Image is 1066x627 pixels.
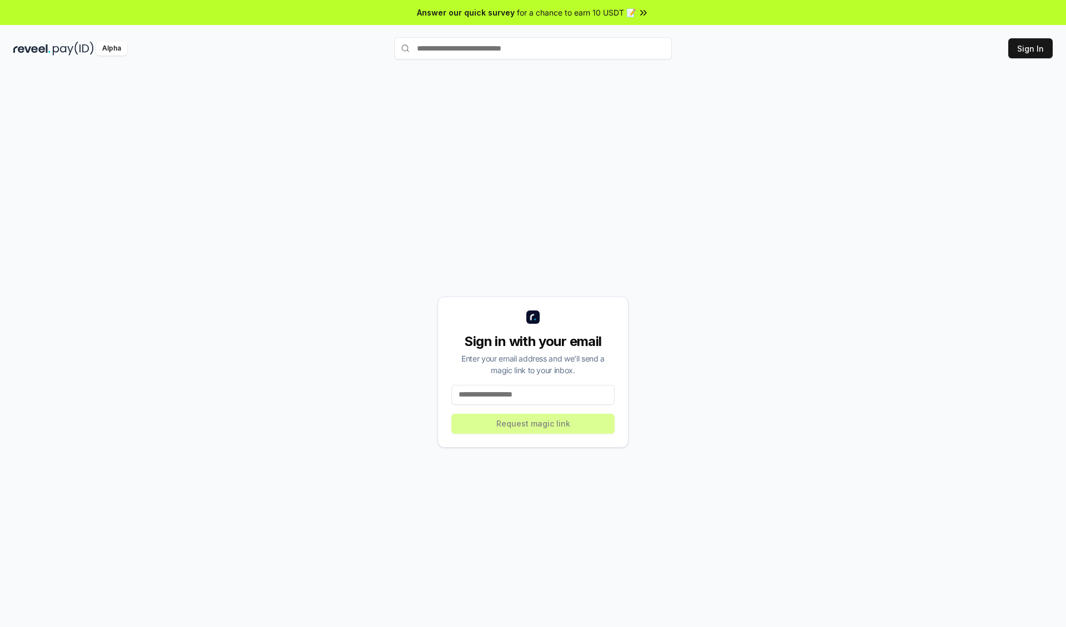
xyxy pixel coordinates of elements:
div: Enter your email address and we’ll send a magic link to your inbox. [451,353,615,376]
img: logo_small [526,310,540,324]
span: Answer our quick survey [417,7,515,18]
div: Alpha [96,42,127,56]
img: pay_id [53,42,94,56]
span: for a chance to earn 10 USDT 📝 [517,7,636,18]
div: Sign in with your email [451,333,615,350]
img: reveel_dark [13,42,51,56]
button: Sign In [1008,38,1053,58]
